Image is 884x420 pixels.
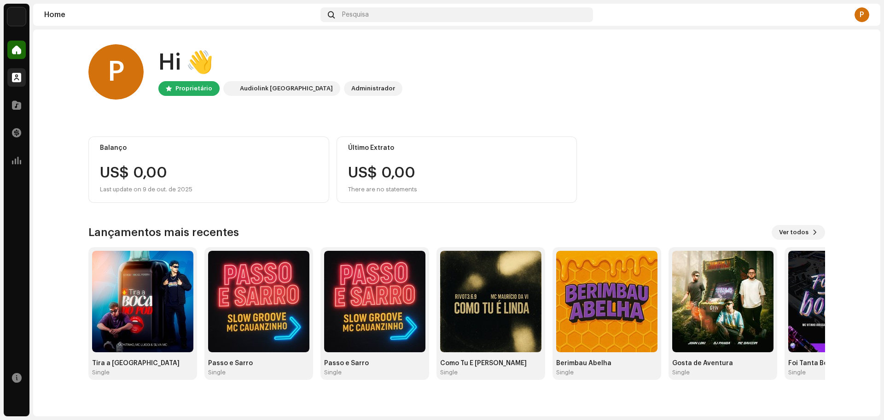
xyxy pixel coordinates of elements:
[88,136,329,203] re-o-card-value: Balanço
[92,369,110,376] div: Single
[100,184,318,195] div: Last update on 9 de out. de 2025
[208,360,309,367] div: Passo e Sarro
[788,369,806,376] div: Single
[672,360,773,367] div: Gosta de Aventura
[44,11,317,18] div: Home
[100,144,318,152] div: Balanço
[208,369,226,376] div: Single
[348,144,566,152] div: Último Extrato
[175,83,212,94] div: Proprietário
[324,251,425,352] img: e01843e1-d4e3-4b6c-9d86-58a1f2338366
[158,48,402,77] div: Hi 👋
[351,83,395,94] div: Administrador
[440,251,541,352] img: 4c2bb399-e078-4f12-b82f-e314beb5437b
[324,369,342,376] div: Single
[556,360,657,367] div: Berimbau Abelha
[225,83,236,94] img: 730b9dfe-18b5-4111-b483-f30b0c182d82
[342,11,369,18] span: Pesquisa
[440,360,541,367] div: Como Tu É [PERSON_NAME]
[337,136,577,203] re-o-card-value: Último Extrato
[855,7,869,22] div: P
[7,7,26,26] img: 730b9dfe-18b5-4111-b483-f30b0c182d82
[348,184,417,195] div: There are no statements
[88,44,144,100] div: P
[556,369,574,376] div: Single
[92,360,193,367] div: Tira a [GEOGRAPHIC_DATA]
[440,369,458,376] div: Single
[556,251,657,352] img: b11ddf2c-a25c-40e7-805f-ebd59bc4ca71
[772,225,825,240] button: Ver todos
[779,223,808,242] span: Ver todos
[324,360,425,367] div: Passo e Sarro
[672,369,690,376] div: Single
[92,251,193,352] img: 53ecc2c3-f5b6-4195-bb24-ef62f7b49d4b
[208,251,309,352] img: ecb53f69-7e70-48df-a510-4b1cac443fd6
[672,251,773,352] img: 14a06173-281d-48e2-9e89-776fddf82372
[88,225,239,240] h3: Lançamentos mais recentes
[240,83,333,94] div: Audiolink [GEOGRAPHIC_DATA]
